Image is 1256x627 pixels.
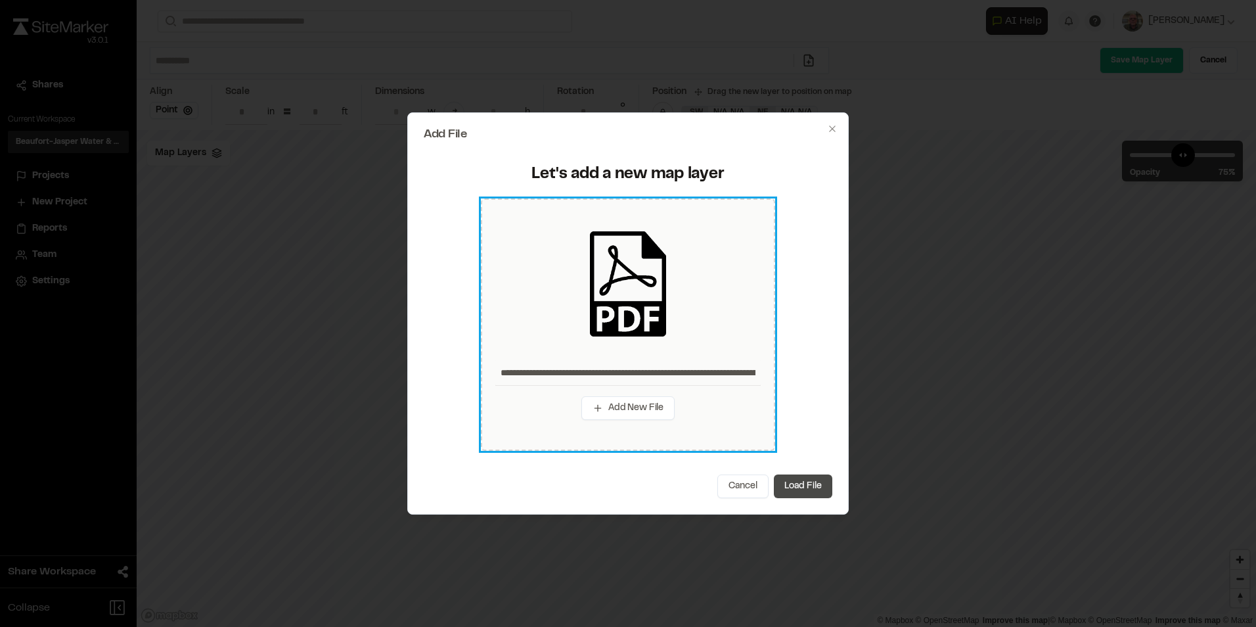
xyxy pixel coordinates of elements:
button: Cancel [717,475,769,498]
button: Load File [774,475,832,498]
button: Add New File [581,396,675,420]
img: pdf_black_icon.png [575,231,681,337]
h2: Add File [424,129,832,141]
div: Let's add a new map layer [432,164,824,185]
div: Add New File [481,198,775,451]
